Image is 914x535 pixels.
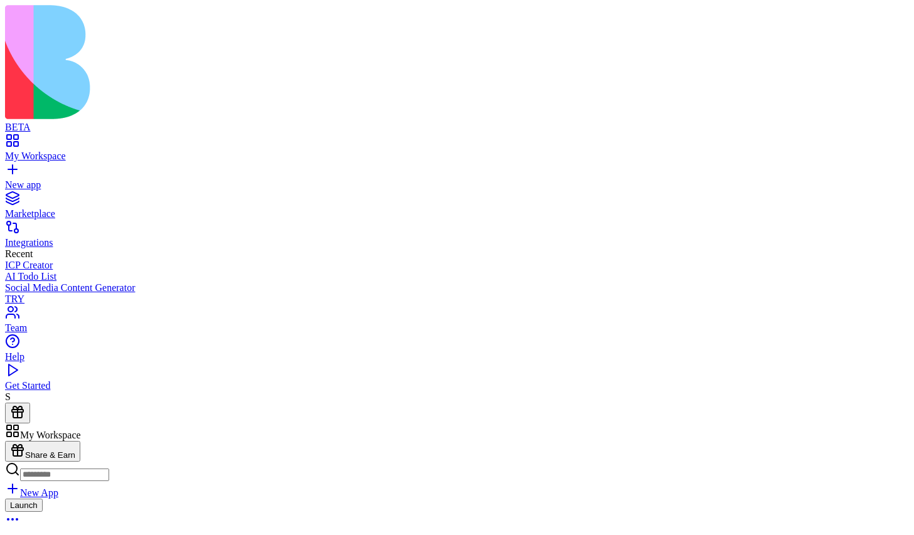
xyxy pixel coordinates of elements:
a: BETA [5,110,909,133]
img: logo [5,5,509,119]
div: Social Media Content Generator [5,282,909,294]
a: Help [5,340,909,363]
a: My Workspace [5,139,909,162]
a: New app [5,168,909,191]
div: Get Started [5,380,909,391]
button: Share & Earn [5,441,80,462]
div: New app [5,179,909,191]
a: New App [5,487,58,498]
span: Recent [5,248,33,259]
div: BETA [5,122,909,133]
span: My Workspace [20,430,81,440]
a: AI Todo List [5,271,909,282]
a: Get Started [5,369,909,391]
button: Launch [5,499,43,512]
div: My Workspace [5,151,909,162]
span: Share & Earn [25,450,75,460]
a: Integrations [5,226,909,248]
div: Team [5,322,909,334]
div: Integrations [5,237,909,248]
a: ICP Creator [5,260,909,271]
a: Team [5,311,909,334]
div: Marketplace [5,208,909,220]
span: S [5,391,11,402]
div: Help [5,351,909,363]
a: Social Media Content GeneratorTRY [5,282,909,305]
a: Marketplace [5,197,909,220]
div: TRY [5,294,909,305]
